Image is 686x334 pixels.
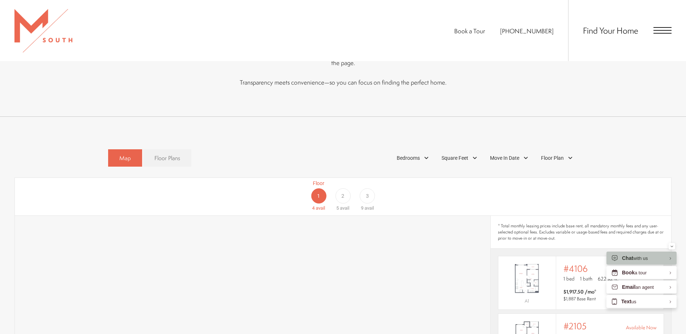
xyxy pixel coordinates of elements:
span: Floor Plan [541,154,564,162]
span: 2 [341,192,344,200]
span: Square Feet [442,154,468,162]
span: 5 [336,205,339,211]
span: avail [340,205,349,211]
p: Transparency meets convenience—so you can focus on finding the perfect home. [144,77,542,87]
span: $1,887 Base Rent [563,296,596,302]
a: Floor 3 [355,180,379,212]
span: #2105 [563,321,587,331]
a: Find Your Home [583,25,638,36]
span: * Total monthly leasing prices include base rent, all mandatory monthly fees and any user-selecte... [498,223,664,241]
a: Call Us at 813-570-8014 [500,27,554,35]
a: View #4106 [498,256,664,310]
span: 9 [361,205,363,211]
span: 622 sq. ft. [598,275,618,282]
img: MSouth [14,9,72,52]
button: Open Menu [653,27,672,34]
span: 1 bed [563,275,575,282]
span: Floor Plans [154,154,180,162]
span: [PHONE_NUMBER] [500,27,554,35]
span: 1 bath [580,275,592,282]
img: #4106 - 1 bedroom floor plan layout with 1 bathroom and 622 square feet [498,260,556,296]
a: Book a Tour [454,27,485,35]
span: Available Now [626,324,656,331]
a: Floor 2 [331,180,355,212]
span: Bedrooms [397,154,420,162]
span: Move In Date [490,154,519,162]
span: Map [119,154,131,162]
span: 3 [366,192,369,200]
span: $1,917.50 /mo* [563,288,596,295]
span: avail [365,205,374,211]
span: A1 [525,298,529,304]
span: #4106 [563,264,588,274]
